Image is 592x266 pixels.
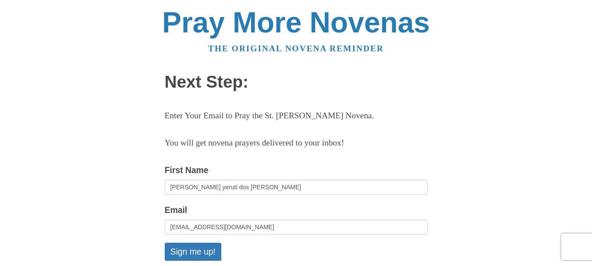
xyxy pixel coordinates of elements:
input: Optional [165,180,428,195]
button: Sign me up! [165,243,221,261]
a: The original novena reminder [208,44,384,53]
label: First Name [165,163,209,177]
a: Pray More Novenas [162,6,430,39]
label: Email [165,203,188,217]
h1: Next Step: [165,73,428,92]
p: You will get novena prayers delivered to your inbox! [165,136,428,150]
p: Enter Your Email to Pray the St. [PERSON_NAME] Novena. [165,109,428,123]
